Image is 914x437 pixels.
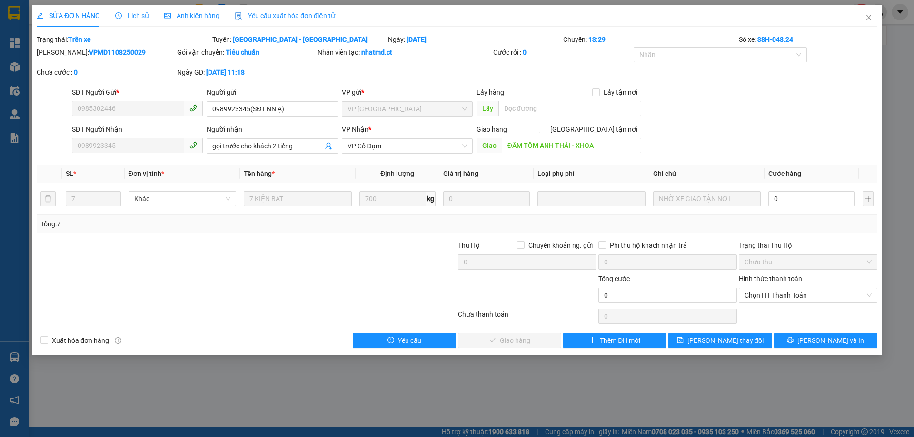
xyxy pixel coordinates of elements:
div: Tổng: 7 [40,219,353,229]
span: Giá trị hàng [443,170,478,177]
b: nhatmd.ct [361,49,392,56]
div: Nhân viên tạo: [318,47,491,58]
b: [DATE] 11:18 [206,68,245,76]
div: Người nhận [207,124,338,135]
span: user-add [325,142,332,150]
div: [PERSON_NAME]: [37,47,175,58]
th: Loại phụ phí [534,165,649,183]
button: save[PERSON_NAME] thay đổi [668,333,772,348]
span: Chưa thu [745,255,872,269]
span: Giao hàng [477,126,507,133]
span: save [677,337,684,344]
input: VD: Bàn, Ghế [244,191,351,206]
div: Chưa cước : [37,67,175,78]
span: SỬA ĐƠN HÀNG [37,12,100,19]
div: SĐT Người Nhận [72,124,203,135]
span: Yêu cầu [398,335,421,346]
span: Khác [134,192,230,206]
div: VP gửi [342,87,473,97]
div: Trạng thái: [36,34,211,45]
b: 38H-048.24 [757,36,793,43]
span: Đơn vị tính [129,170,164,177]
span: [PERSON_NAME] và In [797,335,864,346]
span: Tên hàng [244,170,275,177]
button: plus [863,191,873,206]
span: info-circle [115,337,121,344]
span: Giao [477,138,502,153]
span: clock-circle [115,12,122,19]
span: Yêu cầu xuất hóa đơn điện tử [235,12,335,19]
div: Ngày: [387,34,563,45]
span: VP Mỹ Đình [348,102,467,116]
input: Ghi Chú [653,191,761,206]
img: icon [235,12,242,20]
span: Lấy hàng [477,88,504,96]
b: VPMD1108250029 [89,49,146,56]
span: Ảnh kiện hàng [164,12,219,19]
span: close-circle [866,292,872,298]
span: [PERSON_NAME] thay đổi [687,335,764,346]
span: Thu Hộ [458,242,480,249]
input: 0 [443,191,530,206]
span: Phí thu hộ khách nhận trả [606,240,691,251]
div: SĐT Người Gửi [72,87,203,97]
div: Ngày GD: [177,67,316,78]
span: VP Cổ Đạm [348,139,467,153]
b: 0 [523,49,527,56]
button: plusThêm ĐH mới [563,333,666,348]
span: Lấy tận nơi [600,87,641,97]
b: [DATE] [407,36,427,43]
b: 13:29 [588,36,606,43]
div: Tuyến: [211,34,387,45]
div: Gói vận chuyển: [177,47,316,58]
div: Số xe: [738,34,878,45]
div: Cước rồi : [493,47,632,58]
span: picture [164,12,171,19]
b: Trên xe [68,36,91,43]
label: Hình thức thanh toán [739,275,802,282]
div: Người gửi [207,87,338,97]
button: exclamation-circleYêu cầu [353,333,456,348]
button: checkGiao hàng [458,333,561,348]
div: Chuyến: [562,34,738,45]
span: Cước hàng [768,170,801,177]
span: Lịch sử [115,12,149,19]
div: Trạng thái Thu Hộ [739,240,877,251]
div: Chưa thanh toán [457,309,597,326]
span: VP Nhận [342,126,368,133]
button: delete [40,191,56,206]
span: [GEOGRAPHIC_DATA] tận nơi [546,124,641,135]
span: phone [189,141,197,149]
th: Ghi chú [649,165,765,183]
b: 0 [74,68,78,76]
span: Chọn HT Thanh Toán [745,288,872,302]
span: Định lượng [380,170,414,177]
input: Dọc đường [502,138,641,153]
b: Tiêu chuẩn [226,49,259,56]
button: Close [855,5,882,31]
span: Xuất hóa đơn hàng [48,335,113,346]
span: Lấy [477,101,498,116]
button: printer[PERSON_NAME] và In [774,333,877,348]
span: Chuyển khoản ng. gửi [525,240,596,251]
span: printer [787,337,794,344]
span: Thêm ĐH mới [600,335,640,346]
span: plus [589,337,596,344]
span: close [865,14,873,21]
input: Dọc đường [498,101,641,116]
span: edit [37,12,43,19]
b: [GEOGRAPHIC_DATA] - [GEOGRAPHIC_DATA] [233,36,368,43]
span: Tổng cước [598,275,630,282]
span: phone [189,104,197,112]
span: exclamation-circle [387,337,394,344]
span: SL [66,170,73,177]
span: kg [426,191,436,206]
